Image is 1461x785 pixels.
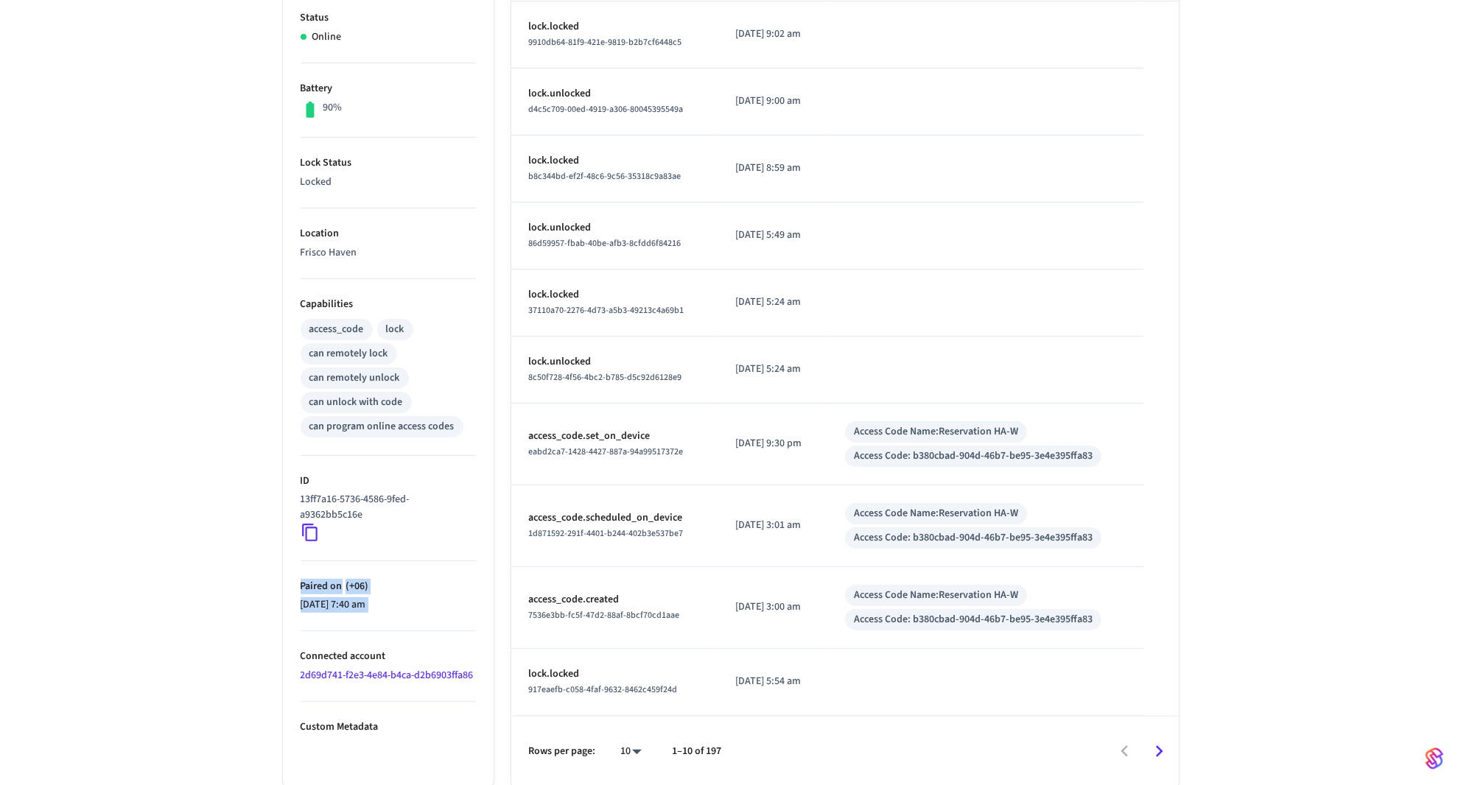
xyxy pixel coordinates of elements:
[529,304,684,317] span: 37110a70-2276-4d73-a5b3-49213c4a69b1
[301,492,470,523] p: 13ff7a16-5736-4586-9fed-a9362bb5c16e
[301,10,476,26] p: Status
[529,220,700,236] p: lock.unlocked
[301,155,476,171] p: Lock Status
[614,741,649,762] div: 10
[343,579,368,594] span: ( +06 )
[1142,734,1177,769] button: Go to next page
[529,19,700,35] p: lock.locked
[529,170,682,183] span: b8c344bd-ef2f-48c6-9c56-35318c9a83ae
[529,744,596,759] p: Rows per page:
[301,649,476,664] p: Connected account
[854,424,1018,440] div: Access Code Name: Reservation HA-W
[529,592,700,608] p: access_code.created
[386,322,404,337] div: lock
[309,322,364,337] div: access_code
[529,371,682,384] span: 8c50f728-4f56-4bc2-b785-d5c92d6128e9
[735,436,810,451] p: [DATE] 9:30 pm
[529,446,684,458] span: eabd2ca7-1428-4427-887a-94a99517372e
[309,370,400,386] div: can remotely unlock
[301,597,476,613] p: [DATE] 7:40 am
[854,588,1018,603] div: Access Code Name: Reservation HA-W
[301,245,476,261] p: Frisco Haven
[323,100,342,116] p: 90%
[529,683,678,696] span: 917eaefb-c058-4faf-9632-8462c459f24d
[735,518,810,533] p: [DATE] 3:01 am
[529,666,700,682] p: lock.locked
[673,744,722,759] p: 1–10 of 197
[735,599,810,615] p: [DATE] 3:00 am
[301,668,474,683] a: 2d69d741-f2e3-4e84-b4ca-d2b6903ffa86
[529,354,700,370] p: lock.unlocked
[735,161,810,176] p: [DATE] 8:59 am
[735,228,810,243] p: [DATE] 5:49 am
[529,237,682,250] span: 86d59957-fbab-40be-afb3-8cfdd6f84216
[301,226,476,242] p: Location
[735,295,810,310] p: [DATE] 5:24 am
[312,29,342,45] p: Online
[529,510,700,526] p: access_code.scheduled_on_device
[309,419,455,434] div: can program online access codes
[301,81,476,96] p: Battery
[529,429,700,444] p: access_code.set_on_device
[735,362,810,377] p: [DATE] 5:24 am
[854,612,1093,627] div: Access Code: b380cbad-904d-46b7-be95-3e4e395ffa83
[309,346,388,362] div: can remotely lock
[529,86,700,102] p: lock.unlocked
[301,579,476,594] p: Paired on
[301,297,476,312] p: Capabilities
[301,474,476,489] p: ID
[529,103,684,116] span: d4c5c709-00ed-4919-a306-80045395549a
[854,448,1093,464] div: Access Code: b380cbad-904d-46b7-be95-3e4e395ffa83
[529,36,682,49] span: 9910db64-81f9-421e-9819-b2b7cf6448c5
[301,719,476,735] p: Custom Metadata
[735,94,810,109] p: [DATE] 9:00 am
[735,27,810,42] p: [DATE] 9:02 am
[301,175,476,190] p: Locked
[529,527,684,540] span: 1d871592-291f-4401-b244-402b3e537be7
[854,530,1093,546] div: Access Code: b380cbad-904d-46b7-be95-3e4e395ffa83
[529,609,680,622] span: 7536e3bb-fc5f-47d2-88af-8bcf70cd1aae
[529,153,700,169] p: lock.locked
[529,287,700,303] p: lock.locked
[735,674,810,689] p: [DATE] 5:54 am
[854,506,1018,521] div: Access Code Name: Reservation HA-W
[1426,747,1443,770] img: SeamLogoGradient.69752ec5.svg
[309,395,403,410] div: can unlock with code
